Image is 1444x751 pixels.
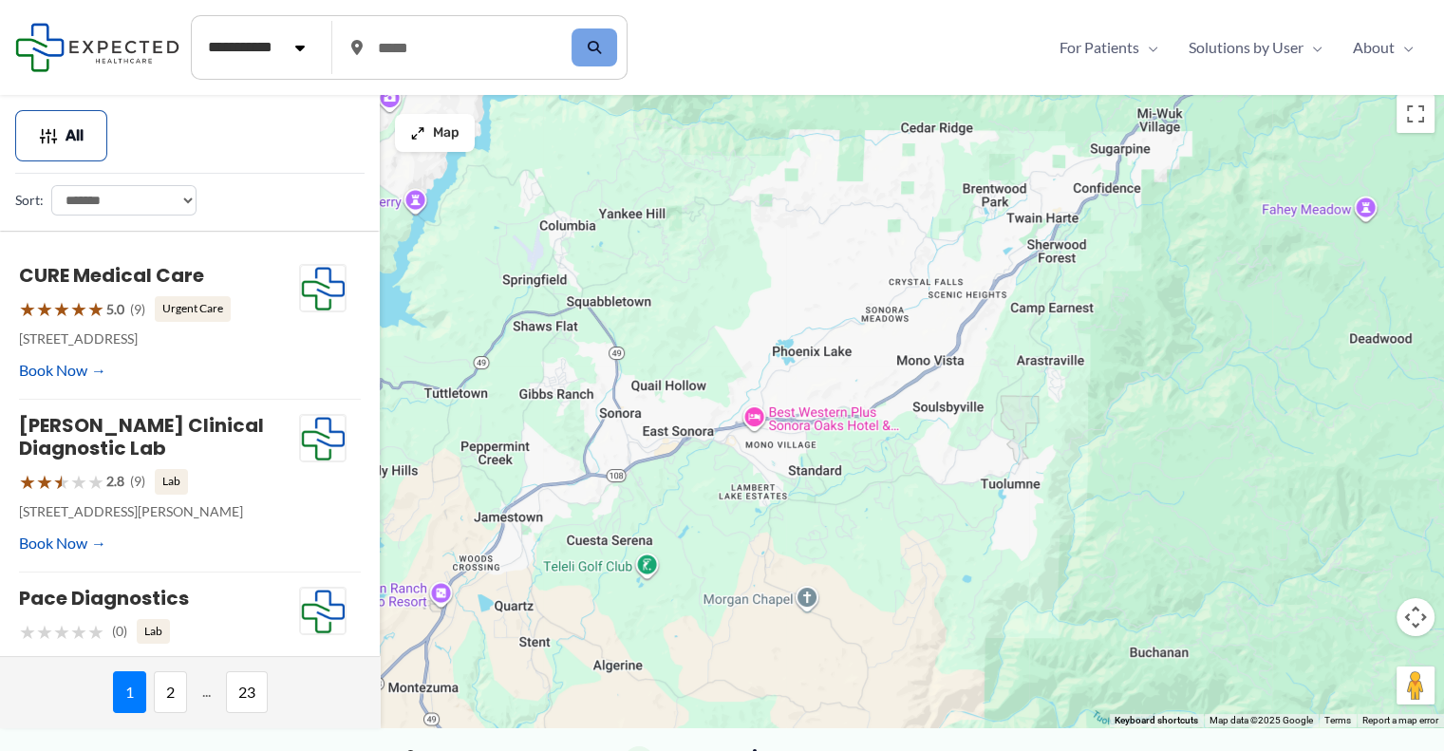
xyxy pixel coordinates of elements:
span: ★ [19,291,36,327]
span: All [66,129,84,142]
span: (9) [130,469,145,494]
a: Solutions by UserMenu Toggle [1173,33,1338,62]
button: Toggle fullscreen view [1397,95,1435,133]
span: Solutions by User [1189,33,1303,62]
span: Urgent Care [155,296,231,321]
span: ★ [53,291,70,327]
span: ★ [70,291,87,327]
a: CURE Medical Care [19,262,204,289]
button: Drag Pegman onto the map to open Street View [1397,667,1435,704]
span: ★ [87,614,104,649]
button: Keyboard shortcuts [1115,714,1198,727]
img: Expected Healthcare Logo [300,265,346,312]
a: Terms (opens in new tab) [1324,715,1351,725]
button: Map [395,114,475,152]
img: Maximize [410,125,425,141]
span: ★ [36,291,53,327]
span: ... [195,671,218,713]
button: Map camera controls [1397,598,1435,636]
span: ★ [70,614,87,649]
span: ★ [36,614,53,649]
span: 2.8 [106,469,124,494]
a: [PERSON_NAME] Clinical Diagnostic Lab [19,412,264,461]
span: 2 [154,671,187,713]
a: AboutMenu Toggle [1338,33,1429,62]
a: Pace Diagnostics [19,585,189,611]
span: Menu Toggle [1139,33,1158,62]
span: (0) [112,619,127,644]
span: (9) [130,297,145,322]
span: Menu Toggle [1303,33,1322,62]
span: ★ [87,291,104,327]
span: ★ [53,614,70,649]
span: ★ [19,614,36,649]
span: Lab [137,619,170,644]
span: 1 [113,671,146,713]
img: Filter [39,126,58,145]
span: 23 [226,671,268,713]
p: [STREET_ADDRESS][PERSON_NAME] [19,499,299,524]
span: ★ [70,464,87,499]
span: ★ [53,464,70,499]
span: For Patients [1060,33,1139,62]
a: Report a map error [1362,715,1438,725]
span: Menu Toggle [1395,33,1414,62]
span: Map data ©2025 Google [1210,715,1313,725]
span: ★ [87,464,104,499]
p: [STREET_ADDRESS] [19,649,299,674]
span: About [1353,33,1395,62]
span: Map [433,125,459,141]
span: ★ [36,464,53,499]
label: Sort: [15,188,44,213]
a: For PatientsMenu Toggle [1044,33,1173,62]
img: Expected Healthcare Logo [300,415,346,462]
img: Expected Healthcare Logo [300,588,346,635]
img: Expected Healthcare Logo - side, dark font, small [15,23,179,71]
span: Lab [155,469,188,494]
a: Book Now [19,529,106,557]
p: [STREET_ADDRESS] [19,327,299,351]
button: All [15,110,107,161]
a: Book Now [19,356,106,385]
span: 5.0 [106,297,124,322]
span: ★ [19,464,36,499]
